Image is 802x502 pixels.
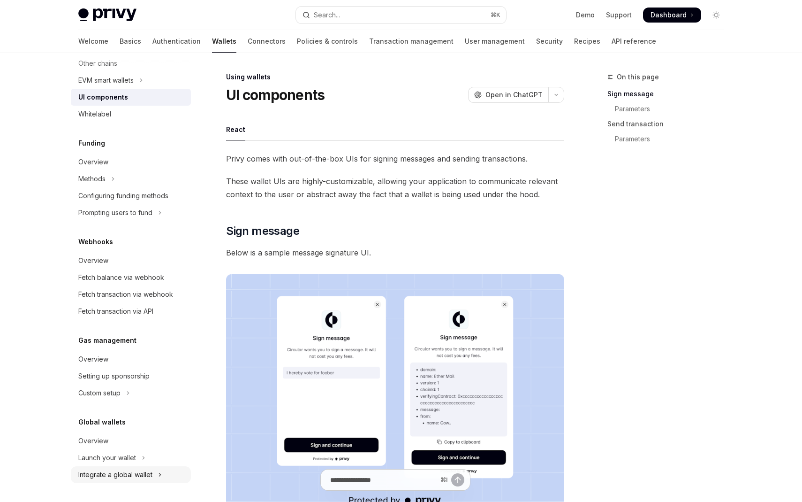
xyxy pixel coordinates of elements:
[78,156,108,168] div: Overview
[226,246,564,259] span: Below is a sample message signature UI.
[465,30,525,53] a: User management
[607,116,731,131] a: Send transaction
[78,207,152,218] div: Prompting users to fund
[78,190,168,201] div: Configuring funding methods
[643,8,701,23] a: Dashboard
[451,473,464,487] button: Send message
[78,173,106,185] div: Methods
[120,30,141,53] a: Basics
[152,30,201,53] a: Authentication
[71,286,191,303] a: Fetch transaction via webhook
[71,170,191,187] button: Toggle Methods section
[612,30,656,53] a: API reference
[71,303,191,320] a: Fetch transaction via API
[330,470,437,490] input: Ask a question...
[606,10,632,20] a: Support
[78,8,136,22] img: light logo
[71,89,191,106] a: UI components
[468,87,548,103] button: Open in ChatGPT
[71,432,191,449] a: Overview
[71,449,191,466] button: Toggle Launch your wallet section
[78,354,108,365] div: Overview
[491,11,500,19] span: ⌘ K
[297,30,358,53] a: Policies & controls
[71,466,191,483] button: Toggle Integrate a global wallet section
[78,371,150,382] div: Setting up sponsorship
[226,152,564,165] span: Privy comes with out-of-the-box UIs for signing messages and sending transactions.
[78,92,128,103] div: UI components
[485,90,543,100] span: Open in ChatGPT
[709,8,724,23] button: Toggle dark mode
[226,72,564,82] div: Using wallets
[78,306,153,317] div: Fetch transaction via API
[369,30,454,53] a: Transaction management
[536,30,563,53] a: Security
[574,30,600,53] a: Recipes
[78,236,113,247] h5: Webhooks
[71,154,191,170] a: Overview
[71,204,191,221] button: Toggle Prompting users to fund section
[78,469,152,480] div: Integrate a global wallet
[226,224,299,239] span: Sign message
[71,351,191,368] a: Overview
[314,9,340,21] div: Search...
[78,417,126,428] h5: Global wallets
[607,101,731,116] a: Parameters
[78,387,121,399] div: Custom setup
[71,72,191,89] button: Toggle EVM smart wallets section
[248,30,286,53] a: Connectors
[78,452,136,463] div: Launch your wallet
[212,30,236,53] a: Wallets
[71,368,191,385] a: Setting up sponsorship
[78,289,173,300] div: Fetch transaction via webhook
[226,175,564,201] span: These wallet UIs are highly-customizable, allowing your application to communicate relevant conte...
[226,86,325,103] h1: UI components
[78,30,108,53] a: Welcome
[651,10,687,20] span: Dashboard
[78,138,105,149] h5: Funding
[78,335,136,346] h5: Gas management
[78,75,134,86] div: EVM smart wallets
[78,435,108,447] div: Overview
[71,187,191,204] a: Configuring funding methods
[71,252,191,269] a: Overview
[226,118,245,140] div: React
[78,108,111,120] div: Whitelabel
[71,385,191,402] button: Toggle Custom setup section
[78,255,108,266] div: Overview
[617,71,659,83] span: On this page
[71,269,191,286] a: Fetch balance via webhook
[607,86,731,101] a: Sign message
[296,7,506,23] button: Open search
[71,106,191,123] a: Whitelabel
[576,10,595,20] a: Demo
[607,131,731,147] a: Parameters
[78,272,164,283] div: Fetch balance via webhook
